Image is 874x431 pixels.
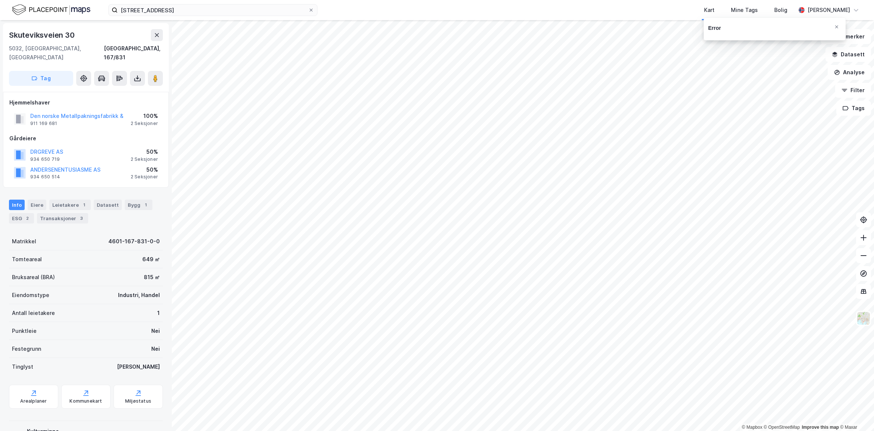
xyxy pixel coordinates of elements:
div: 1 [142,201,149,209]
div: Kart [704,6,715,15]
div: 2 Seksjoner [131,174,158,180]
div: Kommunekart [69,398,102,404]
div: 2 [24,215,31,222]
div: Leietakere [49,200,91,210]
div: Gårdeiere [9,134,162,143]
div: Skuteviksveien 30 [9,29,76,41]
div: Tinglyst [12,362,33,371]
img: Z [856,311,871,325]
div: Eiendomstype [12,291,49,300]
div: Hjemmelshaver [9,98,162,107]
div: 934 650 514 [30,174,60,180]
div: Miljøstatus [125,398,151,404]
div: Matrikkel [12,237,36,246]
div: ESG [9,213,34,224]
div: 50% [131,165,158,174]
div: Transaksjoner [37,213,88,224]
button: Datasett [825,47,871,62]
div: Industri, Handel [118,291,160,300]
div: Eiere [28,200,46,210]
div: 815 ㎡ [144,273,160,282]
iframe: Chat Widget [837,395,874,431]
a: Mapbox [742,425,762,430]
div: 2 Seksjoner [131,156,158,162]
div: Info [9,200,25,210]
div: Antall leietakere [12,309,55,318]
div: Nei [151,344,160,353]
div: 4601-167-831-0-0 [108,237,160,246]
div: 911 169 681 [30,121,57,127]
img: logo.f888ab2527a4732fd821a326f86c7f29.svg [12,3,90,16]
div: Datasett [94,200,122,210]
div: Punktleie [12,327,37,335]
div: 2 Seksjoner [131,121,158,127]
div: 1 [80,201,88,209]
div: 5032, [GEOGRAPHIC_DATA], [GEOGRAPHIC_DATA] [9,44,104,62]
button: Tag [9,71,73,86]
a: Improve this map [802,425,839,430]
div: 649 ㎡ [142,255,160,264]
button: Tags [836,101,871,116]
div: 3 [78,215,85,222]
div: Nei [151,327,160,335]
div: Tomteareal [12,255,42,264]
button: Analyse [828,65,871,80]
button: Filter [835,83,871,98]
div: [GEOGRAPHIC_DATA], 167/831 [104,44,163,62]
input: Søk på adresse, matrikkel, gårdeiere, leietakere eller personer [118,4,308,16]
div: Bruksareal (BRA) [12,273,55,282]
div: Bolig [774,6,787,15]
div: Bygg [125,200,152,210]
div: Mine Tags [731,6,758,15]
div: 1 [157,309,160,318]
div: [PERSON_NAME] [808,6,850,15]
div: 50% [131,147,158,156]
div: Festegrunn [12,344,41,353]
div: Kontrollprogram for chat [837,395,874,431]
div: 934 650 719 [30,156,60,162]
div: [PERSON_NAME] [117,362,160,371]
div: Arealplaner [20,398,47,404]
div: Error [708,24,721,33]
div: 100% [131,112,158,121]
a: OpenStreetMap [764,425,800,430]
